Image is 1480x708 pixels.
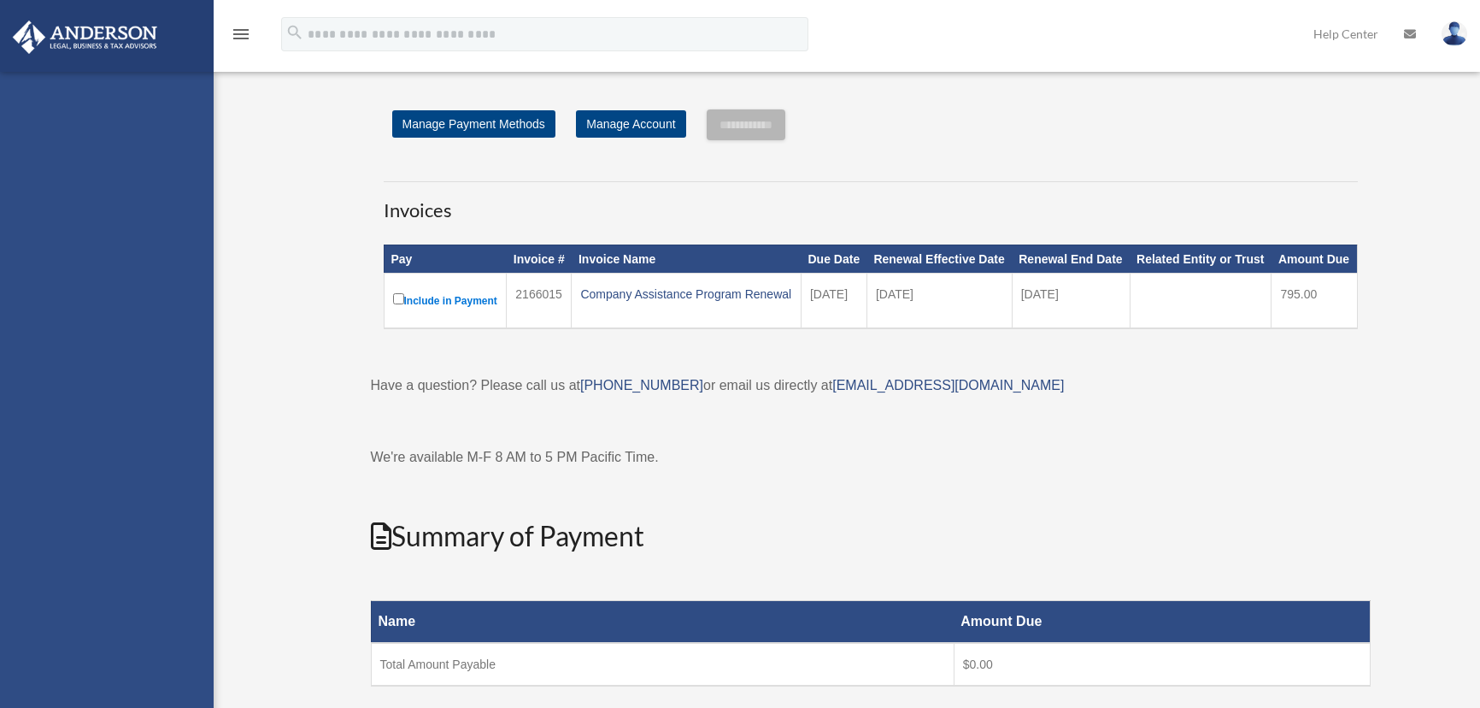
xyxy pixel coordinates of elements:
th: Invoice # [507,245,572,274]
label: Include in Payment [393,290,498,311]
td: Total Amount Payable [371,643,954,686]
td: 795.00 [1272,274,1357,329]
p: We're available M-F 8 AM to 5 PM Pacific Time. [371,445,1371,469]
td: [DATE] [801,274,866,329]
td: [DATE] [1012,274,1130,329]
td: $0.00 [954,643,1370,686]
h3: Invoices [384,181,1358,224]
img: Anderson Advisors Platinum Portal [8,21,162,54]
th: Invoice Name [572,245,802,274]
i: menu [231,24,251,44]
th: Renewal Effective Date [866,245,1012,274]
a: Manage Payment Methods [392,110,555,138]
td: 2166015 [507,274,572,329]
th: Related Entity or Trust [1130,245,1272,274]
td: [DATE] [866,274,1012,329]
a: Manage Account [576,110,685,138]
th: Amount Due [1272,245,1357,274]
th: Due Date [801,245,866,274]
h2: Summary of Payment [371,517,1371,556]
a: menu [231,30,251,44]
th: Name [371,601,954,644]
th: Pay [384,245,507,274]
div: Company Assistance Program Renewal [580,282,792,306]
th: Amount Due [954,601,1370,644]
a: [PHONE_NUMBER] [580,378,703,392]
a: [EMAIL_ADDRESS][DOMAIN_NAME] [832,378,1064,392]
img: User Pic [1442,21,1467,46]
i: search [285,23,304,42]
p: Have a question? Please call us at or email us directly at [371,374,1371,398]
input: Include in Payment [393,293,404,304]
th: Renewal End Date [1012,245,1130,274]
